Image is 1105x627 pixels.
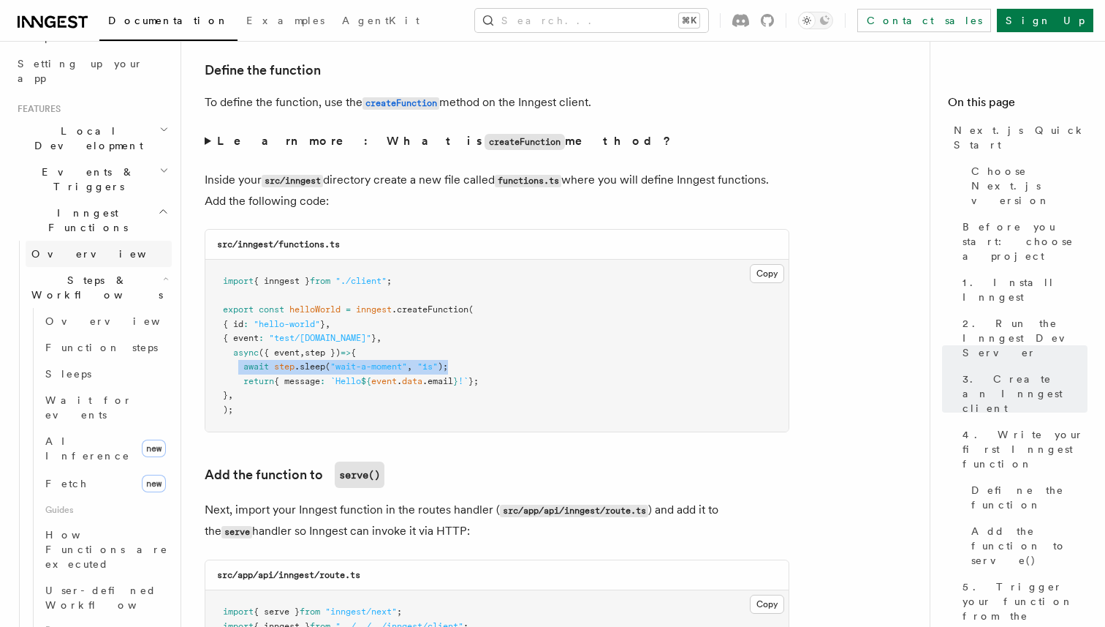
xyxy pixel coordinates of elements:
code: createFunction [485,134,565,150]
span: Wait for events [45,394,132,421]
span: Setting up your app [18,58,143,84]
p: Next, import your Inngest function in the routes handler ( ) and add it to the handler so Inngest... [205,500,789,542]
span: Choose Next.js version [971,164,1087,208]
button: Events & Triggers [12,159,172,200]
strong: Learn more: What is method? [217,134,674,148]
span: ); [223,405,233,415]
span: step [274,361,295,372]
span: import [223,607,254,617]
span: "hello-world" [254,319,320,329]
a: How Functions are executed [39,522,172,577]
span: Inngest Functions [12,206,158,235]
a: Add the function toserve() [205,462,384,488]
span: { [351,348,356,358]
a: Choose Next.js version [965,158,1087,214]
span: AgentKit [342,15,419,26]
span: 4. Write your first Inngest function [962,427,1087,471]
span: AI Inference [45,435,130,462]
span: } [371,333,376,343]
span: }; [468,376,479,386]
code: src/inngest/functions.ts [217,239,340,249]
a: Define the function [205,60,321,80]
span: event [371,376,397,386]
span: Events & Triggers [12,165,159,194]
span: { message [274,376,320,386]
span: } [453,376,458,386]
span: Before you start: choose a project [962,219,1087,263]
span: : [320,376,325,386]
span: ( [468,304,474,315]
span: { id [223,319,243,329]
button: Inngest Functions [12,200,172,241]
span: Documentation [108,15,229,26]
span: new [142,440,166,457]
span: Overview [45,315,196,327]
code: serve [221,526,252,538]
span: helloWorld [289,304,341,315]
span: !` [458,376,468,386]
span: Sleeps [45,368,91,380]
code: src/app/api/inngest/route.ts [500,505,648,517]
span: Steps & Workflows [26,273,163,302]
code: src/app/api/inngest/route.ts [217,570,360,580]
a: AgentKit [333,4,428,40]
span: , [325,319,330,329]
a: 1. Install Inngest [957,269,1087,310]
a: Setting up your app [12,50,172,91]
span: Features [12,103,61,115]
a: Function steps [39,334,172,361]
a: Wait for events [39,387,172,428]
a: Sleeps [39,361,172,387]
a: Overview [39,308,172,334]
span: step }) [305,348,341,358]
span: Local Development [12,124,159,153]
span: . [397,376,402,386]
span: ${ [361,376,371,386]
span: .email [422,376,453,386]
span: 3. Create an Inngest client [962,372,1087,416]
span: How Functions are executed [45,529,168,570]
span: , [407,361,412,372]
span: { event [223,333,259,343]
span: Guides [39,498,172,522]
a: 4. Write your first Inngest function [957,421,1087,477]
span: data [402,376,422,386]
button: Copy [750,595,784,614]
button: Search...⌘K [475,9,708,32]
code: serve() [335,462,384,488]
span: ; [397,607,402,617]
span: `Hello [330,376,361,386]
a: Add the function to serve() [965,518,1087,574]
span: 1. Install Inngest [962,275,1087,304]
span: ({ event [259,348,300,358]
p: Inside your directory create a new file called where you will define Inngest functions. Add the f... [205,170,789,211]
a: Next.js Quick Start [948,117,1087,158]
span: async [233,348,259,358]
span: from [300,607,320,617]
h4: On this page [948,94,1087,117]
a: AI Inferencenew [39,428,172,469]
button: Steps & Workflows [26,267,172,308]
span: } [223,390,228,400]
span: return [243,376,274,386]
span: { serve } [254,607,300,617]
span: ; [387,276,392,286]
span: , [300,348,305,358]
a: Fetchnew [39,469,172,498]
span: from [310,276,330,286]
span: inngest [356,304,392,315]
span: , [376,333,381,343]
span: const [259,304,284,315]
code: src/inngest [262,175,323,187]
a: createFunction [362,95,439,109]
a: 2. Run the Inngest Dev Server [957,310,1087,366]
span: = [346,304,351,315]
code: createFunction [362,97,439,110]
a: Contact sales [857,9,991,32]
span: } [320,319,325,329]
a: Overview [26,241,172,267]
span: Examples [246,15,324,26]
span: new [142,475,166,492]
span: ); [438,361,448,372]
code: functions.ts [495,175,561,187]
